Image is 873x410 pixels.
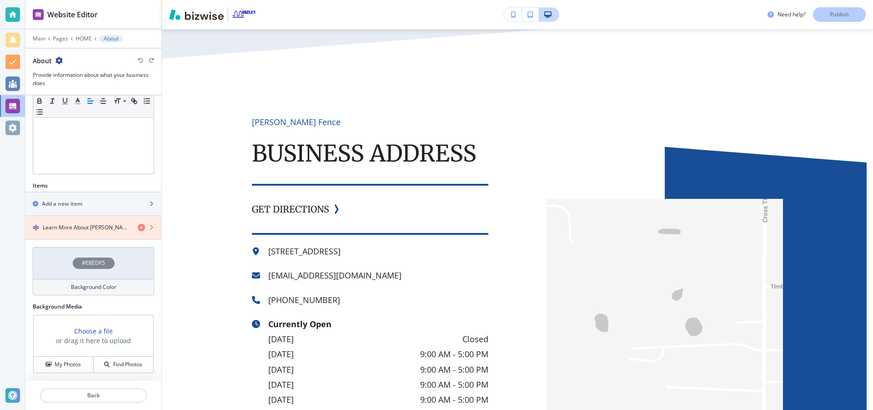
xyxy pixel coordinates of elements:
h3: Business Address [252,139,488,169]
h4: Background Color [71,283,116,291]
button: Main [33,35,45,42]
button: HOME [75,35,92,42]
p: 9:00 AM - 5:00 PM [420,347,488,362]
h2: Add a new item [42,200,82,208]
div: Choose a fileor drag it here to uploadMy PhotosFind Photos [33,314,154,374]
h2: Items [33,182,48,190]
p: [DATE] [268,332,294,347]
h4: #E8EDF5 [82,259,105,267]
p: 9:00 AM - 5:00 PM [420,392,488,407]
p: Currently Open [268,317,488,332]
img: Bizwise Logo [169,9,224,20]
img: Your Logo [232,10,256,19]
button: About [99,35,123,42]
p: [DATE] [268,362,294,377]
button: My Photos [34,357,94,373]
img: Drag [33,224,39,231]
h4: My Photos [55,360,81,369]
p: [DATE] [268,392,294,407]
p: [DATE] [268,377,294,392]
p: About [104,35,119,42]
p: 9:00 AM - 5:00 PM [420,362,488,377]
img: editor icon [33,9,44,20]
button: Add a new item [25,192,161,215]
button: Choose a file [74,326,113,336]
p: [STREET_ADDRESS] [268,244,488,259]
h3: Need help? [778,10,806,19]
p: Closed [462,332,488,347]
p: 9:00 AM - 5:00 PM [420,377,488,392]
button: Back [40,388,147,403]
p: [EMAIL_ADDRESS][DOMAIN_NAME] [268,268,488,283]
button: Pages [53,35,68,42]
a: GET DIRECTIONS [252,200,329,218]
h4: Find Photos [113,360,142,369]
button: #E8EDF5Background Color [33,247,154,295]
button: Find Photos [94,357,153,373]
button: DragLearn More About [PERSON_NAME] Fence [25,216,161,240]
h2: Background Media [33,303,154,311]
h4: Learn More About [PERSON_NAME] Fence [43,223,130,232]
h3: Provide information about what your business does [33,71,154,87]
p: Back [41,391,146,400]
h3: or drag it here to upload [56,336,131,345]
span: [PERSON_NAME] Fence [252,116,341,127]
p: [PHONE_NUMBER] [268,293,488,308]
h2: Website Editor [47,9,98,20]
h2: About [33,56,52,66]
p: [DATE] [268,347,294,362]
